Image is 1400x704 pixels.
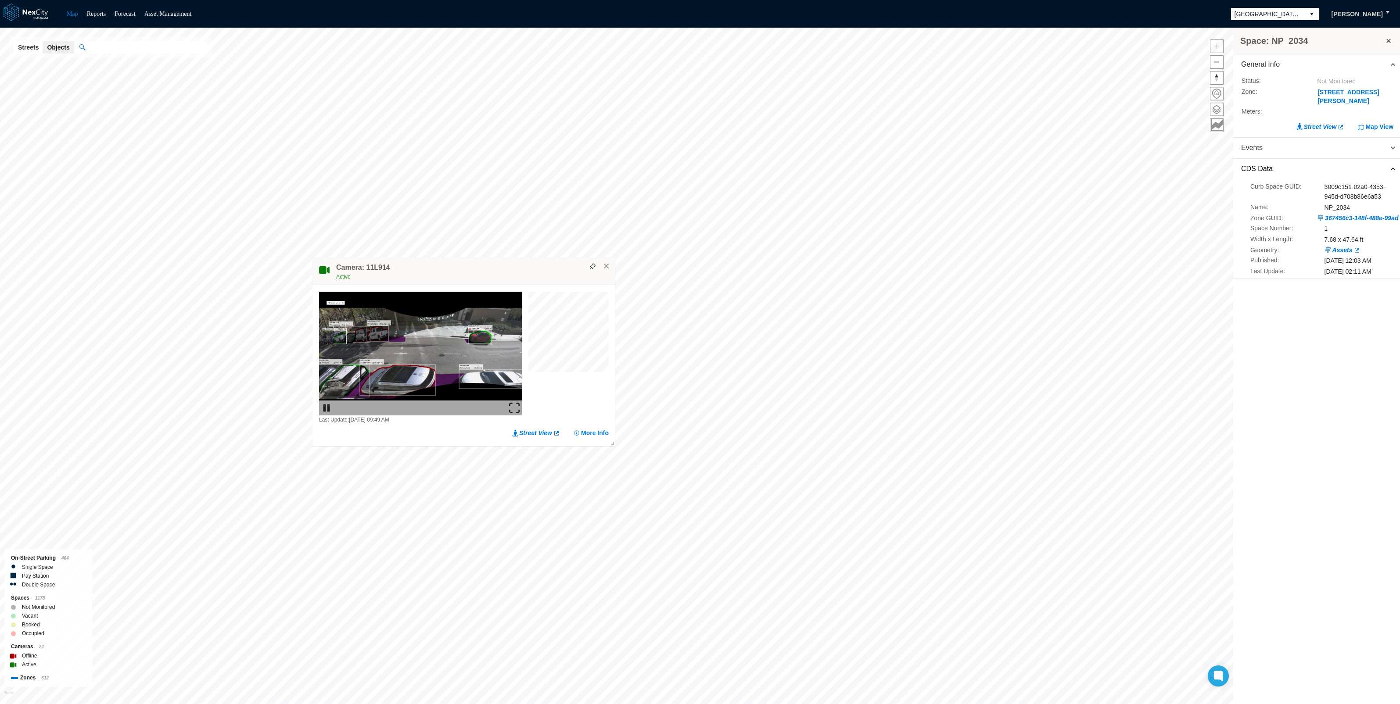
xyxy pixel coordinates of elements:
[1322,7,1392,21] button: [PERSON_NAME]
[573,429,609,438] button: More Info
[1250,267,1311,276] label: Last Update :
[4,691,14,701] a: Mapbox homepage
[14,41,43,54] button: Streets
[1250,246,1311,254] label: Geometry :
[1250,256,1311,265] label: Published :
[1305,8,1319,20] button: select
[1240,35,1384,47] h3: Space: NP_2034
[1317,78,1356,85] span: Not Monitored
[1210,71,1224,85] button: Reset bearing to north
[1250,224,1311,233] label: Space Number :
[509,403,520,414] img: expand
[336,263,390,272] h4: Camera: 11L914
[528,292,614,377] canvas: Map
[1250,203,1311,212] label: Name :
[22,580,55,589] label: Double Space
[1325,182,1399,201] div: 3009e151-02a0-4353-945d-d708b86e6a53
[22,572,49,580] label: Pay Station
[11,554,86,563] div: On-Street Parking
[1250,235,1311,244] label: Width x Length :
[22,603,55,611] label: Not Monitored
[1365,122,1393,131] span: Map View
[18,43,39,52] span: Streets
[1325,246,1361,254] a: Assets
[1210,40,1223,53] span: Zoom in
[319,292,522,415] img: video
[1325,235,1399,244] div: 7.68 x 47.64 ft
[67,11,78,17] a: Map
[1210,118,1224,132] button: Key metrics
[87,11,106,17] a: Reports
[1250,214,1304,222] label: Zone GUID :
[581,429,609,438] span: More Info
[1296,122,1344,131] a: Street View
[1332,246,1353,254] span: Assets
[1241,164,1273,174] span: CDS Data
[1303,122,1336,131] span: Street View
[1210,103,1224,116] button: Layers management
[41,675,49,680] span: 612
[1210,56,1223,68] span: Zoom out
[35,596,45,600] span: 1178
[1242,76,1304,86] label: Status :
[321,403,332,414] img: play
[22,651,37,660] label: Offline
[1210,87,1224,100] button: Home
[22,620,40,629] label: Booked
[519,429,552,438] span: Street View
[144,11,192,17] a: Asset Management
[43,41,74,54] button: Objects
[1332,10,1383,18] span: [PERSON_NAME]
[319,416,522,425] div: Last Update: [DATE] 09:49 AM
[1242,87,1304,106] label: Zone :
[22,611,38,620] label: Vacant
[1210,39,1224,53] button: Zoom in
[47,43,69,52] span: Objects
[115,11,135,17] a: Forecast
[1210,71,1223,84] span: Reset bearing to north
[22,660,36,669] label: Active
[1235,10,1301,18] span: [GEOGRAPHIC_DATA][PERSON_NAME]
[512,429,560,438] a: Street View
[1317,88,1393,106] button: [STREET_ADDRESS][PERSON_NAME]
[39,644,44,649] span: 24
[1325,203,1399,212] div: NP_2034
[1242,107,1304,116] label: Meters :
[603,262,610,270] button: Close popup
[1325,267,1399,276] div: [DATE] 02:11 AM
[1325,224,1399,233] div: 1
[336,274,351,280] span: Active
[1241,143,1263,153] span: Events
[1325,256,1399,265] div: [DATE] 12:03 AM
[61,556,69,561] span: 464
[1250,182,1311,201] label: Curb Space GUID :
[1241,60,1280,70] span: General Info
[22,629,44,638] label: Occupied
[11,673,86,683] div: Zones
[11,593,86,603] div: Spaces
[11,642,86,651] div: Cameras
[589,263,596,269] img: svg%3e
[22,563,53,572] label: Single Space
[1357,122,1393,131] button: Map View
[1210,55,1224,69] button: Zoom out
